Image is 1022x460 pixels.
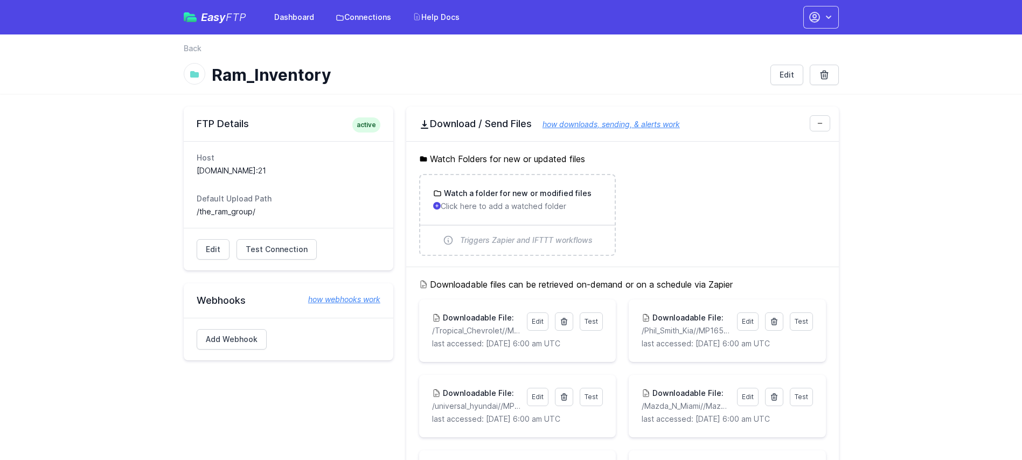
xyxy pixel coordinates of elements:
p: last accessed: [DATE] 6:00 am UTC [642,338,812,349]
a: Edit [737,312,759,331]
nav: Breadcrumb [184,43,839,60]
h2: FTP Details [197,117,380,130]
p: /Mazda_N_Miami//MazdaNorthMiami.csv [642,401,730,412]
dd: [DOMAIN_NAME]:21 [197,165,380,176]
p: last accessed: [DATE] 6:00 am UTC [642,414,812,424]
p: last accessed: [DATE] 6:00 am UTC [432,414,603,424]
h5: Downloadable files can be retrieved on-demand or on a schedule via Zapier [419,278,826,291]
span: Test [795,393,808,401]
span: Test [795,317,808,325]
h3: Downloadable File: [650,312,724,323]
span: Test [585,393,598,401]
img: easyftp_logo.png [184,12,197,22]
iframe: Drift Widget Chat Controller [968,406,1009,447]
a: Test [790,312,813,331]
dt: Host [197,152,380,163]
span: active [352,117,380,133]
a: Dashboard [268,8,321,27]
h3: Downloadable File: [441,388,514,399]
a: Edit [527,312,548,331]
a: Watch a folder for new or modified files Click here to add a watched folder Triggers Zapier and I... [420,175,615,255]
a: how webhooks work [297,294,380,305]
span: Triggers Zapier and IFTTT workflows [460,235,593,246]
h2: Download / Send Files [419,117,826,130]
a: EasyFTP [184,12,246,23]
a: Edit [737,388,759,406]
p: /universal_hyundai//MP742H.csv [432,401,520,412]
dd: /the_ram_group/ [197,206,380,217]
h2: Webhooks [197,294,380,307]
a: Test Connection [237,239,317,260]
a: Connections [329,8,398,27]
span: FTP [226,11,246,24]
a: how downloads, sending, & alerts work [532,120,680,129]
h5: Watch Folders for new or updated files [419,152,826,165]
a: Add Webhook [197,329,267,350]
h3: Downloadable File: [441,312,514,323]
a: Edit [527,388,548,406]
a: Help Docs [406,8,466,27]
a: Edit [197,239,230,260]
a: Test [580,388,603,406]
span: Test Connection [246,244,308,255]
p: Click here to add a watched folder [433,201,602,212]
h3: Downloadable File: [650,388,724,399]
dt: Default Upload Path [197,193,380,204]
a: Test [790,388,813,406]
h1: Ram_Inventory [212,65,762,85]
span: Test [585,317,598,325]
p: /Phil_Smith_Kia//MP16506.csv [642,325,730,336]
p: last accessed: [DATE] 6:00 am UTC [432,338,603,349]
a: Back [184,43,201,54]
a: Test [580,312,603,331]
p: /Tropical_Chevrolet//MP13429.csv [432,325,520,336]
span: Easy [201,12,246,23]
a: Edit [770,65,803,85]
h3: Watch a folder for new or modified files [442,188,592,199]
